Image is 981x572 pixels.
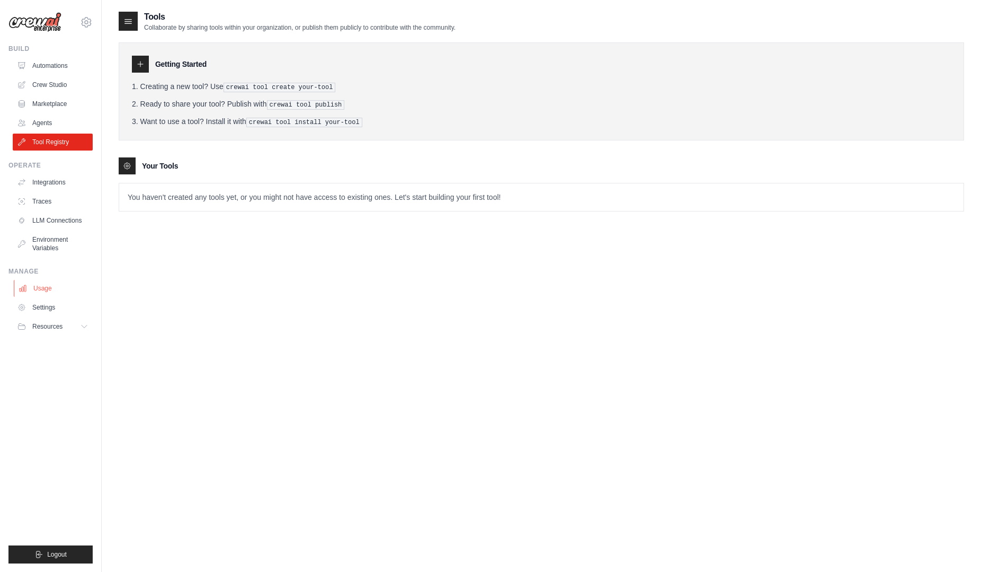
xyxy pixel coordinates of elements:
[8,545,93,564] button: Logout
[13,174,93,191] a: Integrations
[8,161,93,170] div: Operate
[13,193,93,210] a: Traces
[13,57,93,74] a: Automations
[32,322,63,331] span: Resources
[47,550,67,559] span: Logout
[8,12,61,32] img: Logo
[132,99,951,110] li: Ready to share your tool? Publish with
[132,116,951,127] li: Want to use a tool? Install it with
[13,134,93,151] a: Tool Registry
[144,23,456,32] p: Collaborate by sharing tools within your organization, or publish them publicly to contribute wit...
[13,212,93,229] a: LLM Connections
[267,100,345,110] pre: crewai tool publish
[13,318,93,335] button: Resources
[132,81,951,92] li: Creating a new tool? Use
[8,45,93,53] div: Build
[142,161,178,171] h3: Your Tools
[246,118,362,127] pre: crewai tool install your-tool
[155,59,207,69] h3: Getting Started
[13,231,93,257] a: Environment Variables
[13,76,93,93] a: Crew Studio
[13,95,93,112] a: Marketplace
[144,11,456,23] h2: Tools
[119,183,964,211] p: You haven't created any tools yet, or you might not have access to existing ones. Let's start bui...
[13,299,93,316] a: Settings
[224,83,336,92] pre: crewai tool create your-tool
[14,280,94,297] a: Usage
[8,267,93,276] div: Manage
[13,115,93,131] a: Agents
